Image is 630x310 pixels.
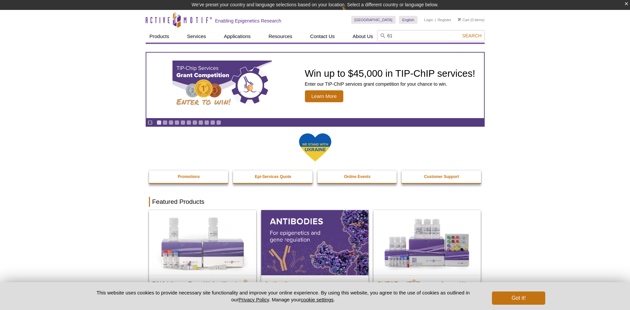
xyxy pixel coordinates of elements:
img: We Stand With Ukraine [299,133,332,162]
button: cookie settings [301,297,333,302]
a: Go to slide 7 [192,120,197,125]
img: Change Here [342,5,359,21]
img: CUT&Tag-IT® Express Assay Kit [373,210,481,275]
a: Toggle autoplay [148,120,153,125]
a: Privacy Policy [238,297,269,302]
span: Search [462,33,481,38]
h2: Featured Products [149,197,481,207]
h2: Win up to $45,000 in TIP-ChIP services! [305,68,475,78]
sup: ® [244,279,248,284]
a: Go to slide 10 [210,120,215,125]
article: TIP-ChIP Services Grant Competition [146,53,484,118]
a: Applications [220,30,255,43]
h2: Antibodies [265,277,365,287]
a: Resources [265,30,296,43]
img: Your Cart [458,18,461,21]
a: Go to slide 2 [163,120,168,125]
a: About Us [349,30,377,43]
a: Go to slide 5 [180,120,185,125]
strong: Promotions [178,174,200,179]
a: Customer Support [402,170,482,183]
a: Go to slide 6 [186,120,191,125]
p: This website uses cookies to provide necessary site functionality and improve your online experie... [85,289,481,303]
input: Keyword, Cat. No. [377,30,485,41]
button: Search [460,33,483,39]
a: Epi-Services Quote [233,170,313,183]
a: Register [438,18,451,22]
a: English [399,16,417,24]
a: Go to slide 11 [216,120,221,125]
li: (0 items) [458,16,485,24]
a: Go to slide 3 [169,120,173,125]
a: Go to slide 9 [204,120,209,125]
img: All Antibodies [261,210,368,275]
h2: DNA Library Prep Kit for Illumina [152,277,253,287]
a: Promotions [149,170,229,183]
sup: ® [412,279,416,284]
img: TIP-ChIP Services Grant Competition [172,61,272,110]
a: TIP-ChIP Services Grant Competition Win up to $45,000 in TIP-ChIP services! Enter our TIP-ChIP se... [146,53,484,118]
a: Go to slide 8 [198,120,203,125]
strong: Online Events [344,174,370,179]
a: Products [146,30,173,43]
h2: Enabling Epigenetics Research [215,18,281,24]
a: Cart [458,18,469,22]
strong: Customer Support [424,174,459,179]
a: Login [424,18,433,22]
a: Services [183,30,210,43]
a: Contact Us [306,30,339,43]
a: Online Events [317,170,398,183]
img: DNA Library Prep Kit for Illumina [149,210,256,275]
a: Go to slide 4 [174,120,179,125]
a: Go to slide 1 [157,120,162,125]
span: Learn More [305,90,344,102]
a: [GEOGRAPHIC_DATA] [351,16,396,24]
h2: CUT&Tag-IT Express Assay Kit [377,277,477,287]
li: | [435,16,436,24]
strong: Epi-Services Quote [255,174,291,179]
button: Got it! [492,291,545,305]
p: Enter our TIP-ChIP services grant competition for your chance to win. [305,81,475,87]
